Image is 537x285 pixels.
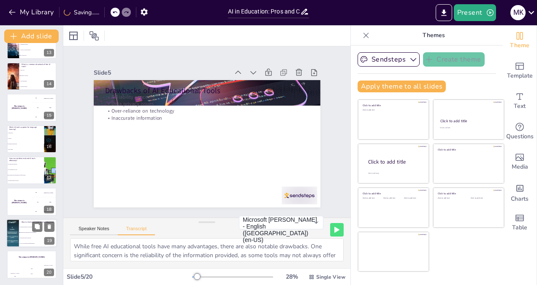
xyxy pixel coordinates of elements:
[507,71,533,81] span: Template
[32,103,57,113] div: 200
[511,194,529,204] span: Charts
[506,132,534,141] span: Questions
[44,49,54,56] div: 13
[7,188,57,215] div: 18
[7,250,57,278] div: 20
[44,237,54,245] div: 19
[24,268,40,269] div: Jaap
[22,63,54,68] p: What is a common drawback of free AI tools?
[109,75,313,107] p: Drawbacks of AI Educational Tools
[330,223,344,237] button: Play
[8,169,43,170] span: By considering cost only
[44,221,54,231] button: Delete Slide
[8,175,43,175] span: By assessing user-friendliness and effectiveness
[510,4,526,21] button: M K
[373,25,494,46] p: Themes
[21,55,56,56] span: All of the above
[4,30,59,43] button: Add slide
[363,104,423,107] div: Click to add title
[107,97,311,125] p: Over-reliance on technology
[44,80,54,88] div: 14
[67,273,192,281] div: Slide 5 / 20
[109,83,312,111] p: Reliability concerns
[7,94,57,121] div: 15
[6,219,57,247] div: 19
[32,188,57,197] div: 100
[404,197,423,199] div: Click to add text
[510,41,529,50] span: Theme
[32,197,57,207] div: 200
[454,4,496,21] button: Present
[32,221,42,231] button: Duplicate Slide
[7,31,57,59] div: 13
[368,159,422,166] div: Click to add title
[40,266,57,278] div: 300
[282,273,302,281] div: 28 %
[32,94,57,103] div: 100
[358,52,420,67] button: Sendsteps
[512,162,528,172] span: Media
[22,221,54,223] p: What is the future trend of AI in education?
[64,8,99,16] div: Saving......
[440,127,496,129] div: Click to add text
[503,177,537,207] div: Add charts and graphs
[20,237,57,239] span: Decreased use of technology
[436,4,452,21] button: Export to PowerPoint
[363,197,382,199] div: Click to add text
[6,5,57,19] button: My Library
[44,206,54,213] div: 18
[8,180,43,181] span: By ignoring support services
[471,197,497,199] div: Click to add text
[44,269,54,276] div: 20
[383,197,402,199] div: Click to add text
[9,157,42,162] p: How can students evaluate AI tools effectively?
[7,105,32,110] h4: The winner is [PERSON_NAME]
[358,81,446,92] button: Apply theme to all slides
[510,5,526,20] div: M K
[70,226,118,235] button: Speaker Notes
[21,49,56,50] span: Access to diverse resources
[363,109,423,111] div: Click to add text
[32,113,57,122] div: 300
[49,201,51,202] div: Jaap
[514,102,526,111] span: Text
[100,57,236,79] div: Slide 5
[7,156,57,184] div: 17
[438,197,464,199] div: Click to add text
[67,29,80,43] div: Layout
[512,223,527,232] span: Table
[7,256,57,258] h4: The winner is [PERSON_NAME]
[7,125,57,153] div: 16
[49,107,51,108] div: Jaap
[7,273,23,274] div: [PERSON_NAME]
[503,116,537,147] div: Get real-time input from your audience
[363,192,423,195] div: Click to add title
[44,174,54,182] div: 17
[228,5,300,18] input: Insert title
[503,86,537,116] div: Add text boxes
[239,216,323,229] button: Microsoft [PERSON_NAME] - English ([GEOGRAPHIC_DATA]) (en-US)
[503,147,537,177] div: Add images, graphics, shapes or video
[20,226,57,228] span: Increased reliance on textbooks
[21,86,56,87] span: Extensive features
[423,52,485,67] button: Create theme
[118,226,155,235] button: Transcript
[438,148,498,151] div: Click to add title
[21,44,56,45] span: Immediate feedback
[8,138,43,139] span: Chatbots
[89,31,99,41] span: Position
[24,269,40,279] div: 200
[9,126,42,131] p: Which AI tool is popular for language learning?
[8,149,43,150] span: Study guides
[8,164,43,165] span: By using them randomly
[40,265,57,266] div: [PERSON_NAME]
[108,90,312,118] p: Data privacy issues
[438,192,498,195] div: Click to add title
[44,143,54,151] div: 16
[440,118,496,124] div: Click to add title
[503,56,537,86] div: Add ready made slides
[32,207,57,216] div: 300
